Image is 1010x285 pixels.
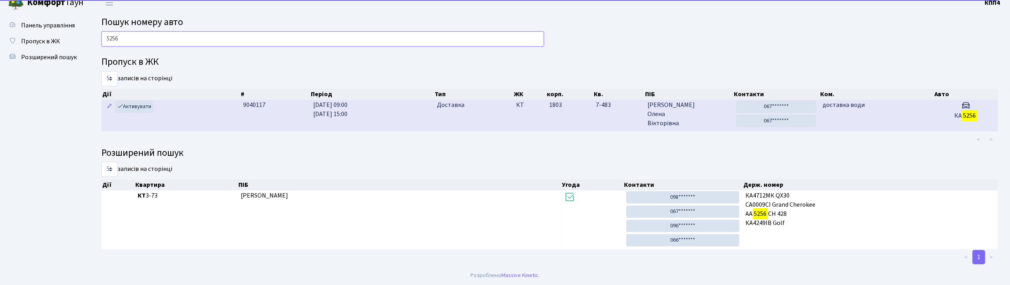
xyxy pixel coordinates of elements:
span: Розширений пошук [21,53,77,62]
span: [PERSON_NAME] [241,191,288,200]
span: 9040117 [243,101,265,109]
th: ПІБ [238,179,561,190]
th: Кв. [593,89,645,100]
th: корп. [546,89,593,100]
a: 1 [973,250,985,264]
b: КТ [138,191,146,200]
th: Контакти [623,179,743,190]
mark: 5256 [753,208,768,219]
th: Дії [101,89,240,100]
h4: Пропуск в ЖК [101,56,998,68]
a: Розширений пошук [4,49,84,65]
th: Контакти [733,89,820,100]
span: [DATE] 09:00 [DATE] 15:00 [313,101,347,118]
div: Розроблено . [470,271,540,280]
h4: Розширений пошук [101,147,998,159]
span: [PERSON_NAME] Олена Вікторівна [647,101,730,128]
span: доставка води [823,101,865,109]
input: Пошук [101,31,544,47]
label: записів на сторінці [101,162,172,177]
span: КА4712МК QX30 СА0009СІ Grand Cherokee АА СН 428 КА4249ІВ Golf [746,191,995,227]
span: Доставка [437,101,464,110]
th: # [240,89,310,100]
span: 1803 [549,101,562,109]
th: Ком. [820,89,934,100]
th: ЖК [513,89,546,100]
a: Редагувати [105,101,114,113]
span: 7-483 [596,101,641,110]
span: Панель управління [21,21,75,30]
a: Пропуск в ЖК [4,33,84,49]
th: Період [310,89,434,100]
select: записів на сторінці [101,162,117,177]
a: Панель управління [4,17,84,33]
a: Активувати [115,101,153,113]
h5: КА [937,112,995,120]
span: 3-73 [138,191,234,200]
th: Угода [562,179,624,190]
span: Пропуск в ЖК [21,37,60,46]
label: записів на сторінці [101,71,172,86]
th: Дії [101,179,135,190]
th: ПІБ [645,89,733,100]
th: Авто [934,89,998,100]
a: Massive Kinetic [501,271,538,279]
th: Квартира [135,179,238,190]
mark: 5256 [962,110,977,121]
th: Тип [434,89,513,100]
span: КТ [516,101,543,110]
span: Пошук номеру авто [101,15,183,29]
select: записів на сторінці [101,71,117,86]
th: Держ. номер [743,179,998,190]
